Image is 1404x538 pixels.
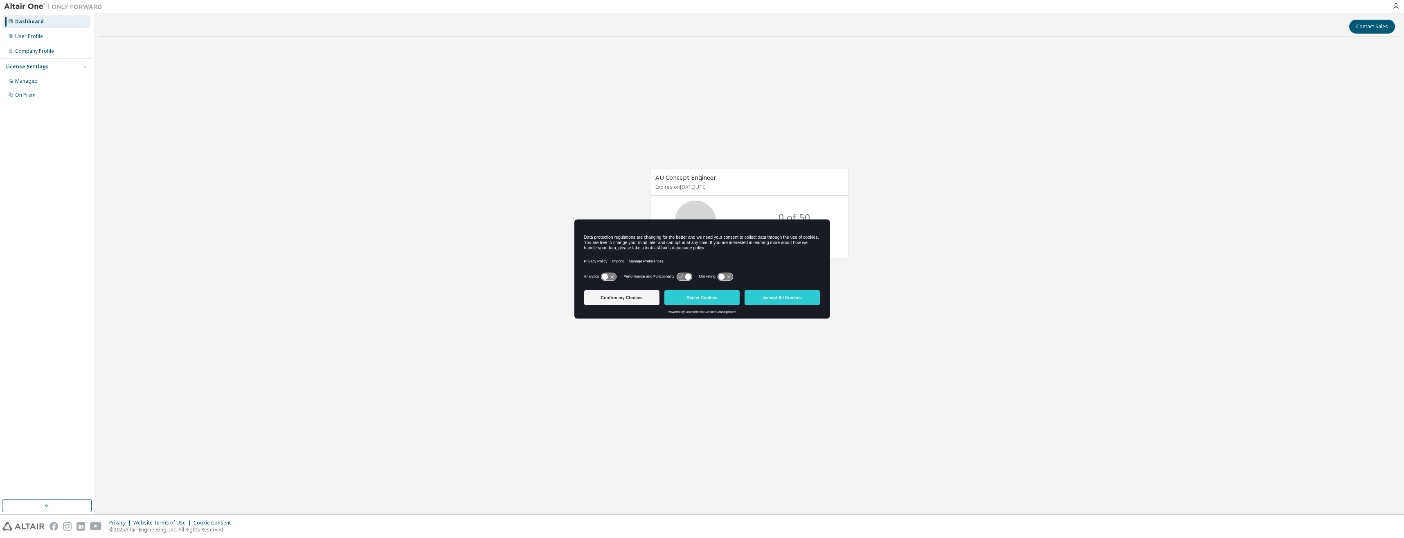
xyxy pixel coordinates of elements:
[1349,20,1395,34] button: Contact Sales
[90,522,102,531] img: youtube.svg
[655,173,716,181] span: AU Concept Engineer
[109,520,133,526] div: Privacy
[193,520,236,526] div: Cookie Consent
[5,63,49,70] div: License Settings
[4,2,106,11] img: Altair One
[15,92,36,98] div: On Prem
[15,48,54,54] div: Company Profile
[133,520,193,526] div: Website Terms of Use
[15,33,43,40] div: User Profile
[63,522,72,531] img: instagram.svg
[778,210,810,224] p: 0 of 50
[2,522,45,531] img: altair_logo.svg
[109,526,236,533] p: © 2025 Altair Engineering, Inc. All Rights Reserved.
[49,522,58,531] img: facebook.svg
[15,78,38,84] div: Managed
[655,183,841,190] p: Expires on [DATE] UTC
[15,18,44,25] div: Dashboard
[76,522,85,531] img: linkedin.svg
